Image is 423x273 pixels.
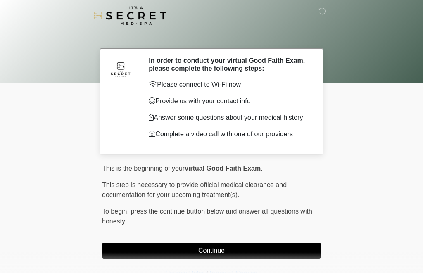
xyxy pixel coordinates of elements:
[149,80,309,90] p: Please connect to Wi-Fi now
[149,113,309,123] p: Answer some questions about your medical history
[185,165,261,172] strong: virtual Good Faith Exam
[149,57,309,72] h2: In order to conduct your virtual Good Faith Exam, please complete the following steps:
[108,57,133,81] img: Agent Avatar
[94,6,166,25] img: It's A Secret Med Spa Logo
[149,129,309,139] p: Complete a video call with one of our providers
[102,165,185,172] span: This is the beginning of your
[102,181,287,198] span: This step is necessary to provide official medical clearance and documentation for your upcoming ...
[96,30,327,45] h1: ‎ ‎
[102,208,131,215] span: To begin,
[149,96,309,106] p: Provide us with your contact info
[261,165,262,172] span: .
[102,243,321,259] button: Continue
[102,208,312,225] span: press the continue button below and answer all questions with honesty.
